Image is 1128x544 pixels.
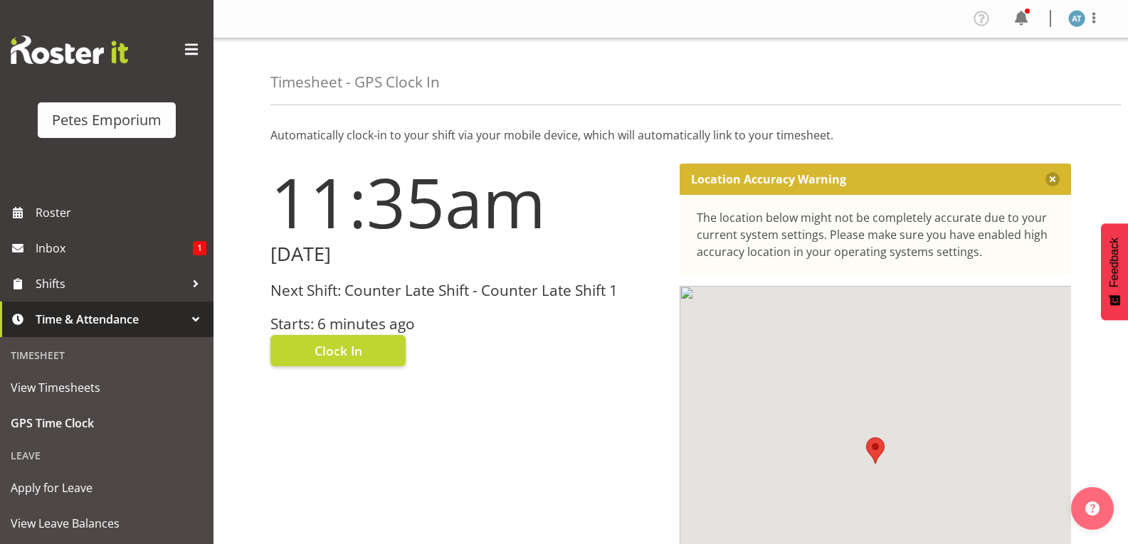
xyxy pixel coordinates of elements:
[4,341,210,370] div: Timesheet
[1068,10,1085,27] img: alex-micheal-taniwha5364.jpg
[270,282,663,299] h3: Next Shift: Counter Late Shift - Counter Late Shift 1
[11,513,203,534] span: View Leave Balances
[270,127,1071,144] p: Automatically clock-in to your shift via your mobile device, which will automatically link to you...
[193,241,206,255] span: 1
[4,441,210,470] div: Leave
[691,172,846,186] p: Location Accuracy Warning
[4,506,210,541] a: View Leave Balances
[36,202,206,223] span: Roster
[1101,223,1128,320] button: Feedback - Show survey
[270,164,663,240] h1: 11:35am
[36,273,185,294] span: Shifts
[697,209,1055,260] div: The location below might not be completely accurate due to your current system settings. Please m...
[1108,238,1121,287] span: Feedback
[36,309,185,330] span: Time & Attendance
[270,243,663,265] h2: [DATE]
[270,335,406,366] button: Clock In
[11,412,203,434] span: GPS Time Clock
[270,74,440,90] h4: Timesheet - GPS Clock In
[315,341,362,360] span: Clock In
[1085,501,1100,516] img: help-xxl-2.png
[11,36,128,64] img: Rosterit website logo
[36,238,193,259] span: Inbox
[4,370,210,405] a: View Timesheets
[52,110,162,131] div: Petes Emporium
[4,470,210,506] a: Apply for Leave
[11,477,203,498] span: Apply for Leave
[1045,172,1060,186] button: Close message
[270,316,663,332] h3: Starts: 6 minutes ago
[11,377,203,398] span: View Timesheets
[4,405,210,441] a: GPS Time Clock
